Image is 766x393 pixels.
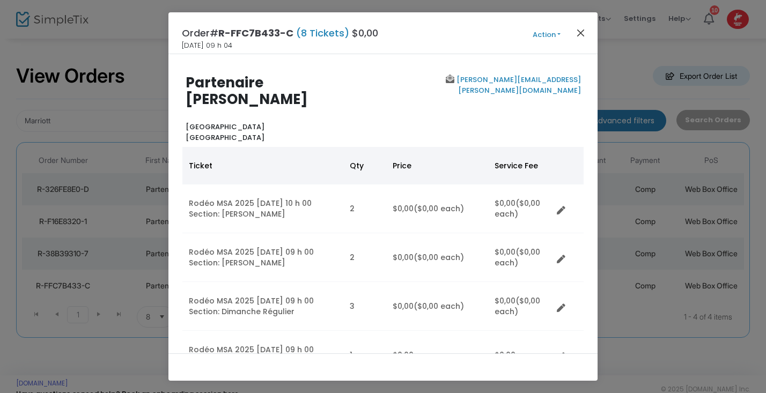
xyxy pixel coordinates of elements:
h4: Order# $0,00 [182,26,378,40]
span: ($0,00 each) [414,252,464,263]
td: Rodéo MSA 2025 [DATE] 10 h 00 Section: [PERSON_NAME] [182,184,343,233]
span: [DATE] 09 h 04 [182,40,232,51]
td: $0,00 [488,331,553,380]
td: 1 [343,331,386,380]
td: Rodéo MSA 2025 [DATE] 09 h 00 Section: [PERSON_NAME] [182,233,343,282]
button: Action [514,29,579,41]
span: ($0,00 each) [414,203,464,214]
span: ($0,00 each) [495,247,540,268]
td: $0,00 [386,331,488,380]
td: $0,00 [386,233,488,282]
td: $0,00 [488,282,553,331]
span: ($0,00 each) [414,301,464,312]
td: Rodéo MSA 2025 [DATE] 09 h 00 Section: Dimanche Régulier [182,282,343,331]
td: $0,00 [386,282,488,331]
div: Data table [182,147,584,380]
th: Service Fee [488,147,553,184]
span: (8 Tickets) [293,26,352,40]
th: Qty [343,147,386,184]
span: ($0,00 each) [495,198,540,219]
span: R-FFC7B433-C [218,26,293,40]
td: $0,00 [488,184,553,233]
button: Close [574,26,588,40]
td: Rodéo MSA 2025 [DATE] 09 h 00 Section: Tables VIP 4 jours [182,331,343,380]
td: 3 [343,282,386,331]
b: Partenaire [PERSON_NAME] [186,73,308,109]
th: Ticket [182,147,343,184]
td: 2 [343,184,386,233]
td: 2 [343,233,386,282]
td: $0,00 [386,184,488,233]
th: Price [386,147,488,184]
td: $0,00 [488,233,553,282]
a: [PERSON_NAME][EMAIL_ADDRESS][PERSON_NAME][DOMAIN_NAME] [454,75,581,95]
b: [GEOGRAPHIC_DATA] [GEOGRAPHIC_DATA] [186,122,264,143]
span: ($0,00 each) [495,295,540,317]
